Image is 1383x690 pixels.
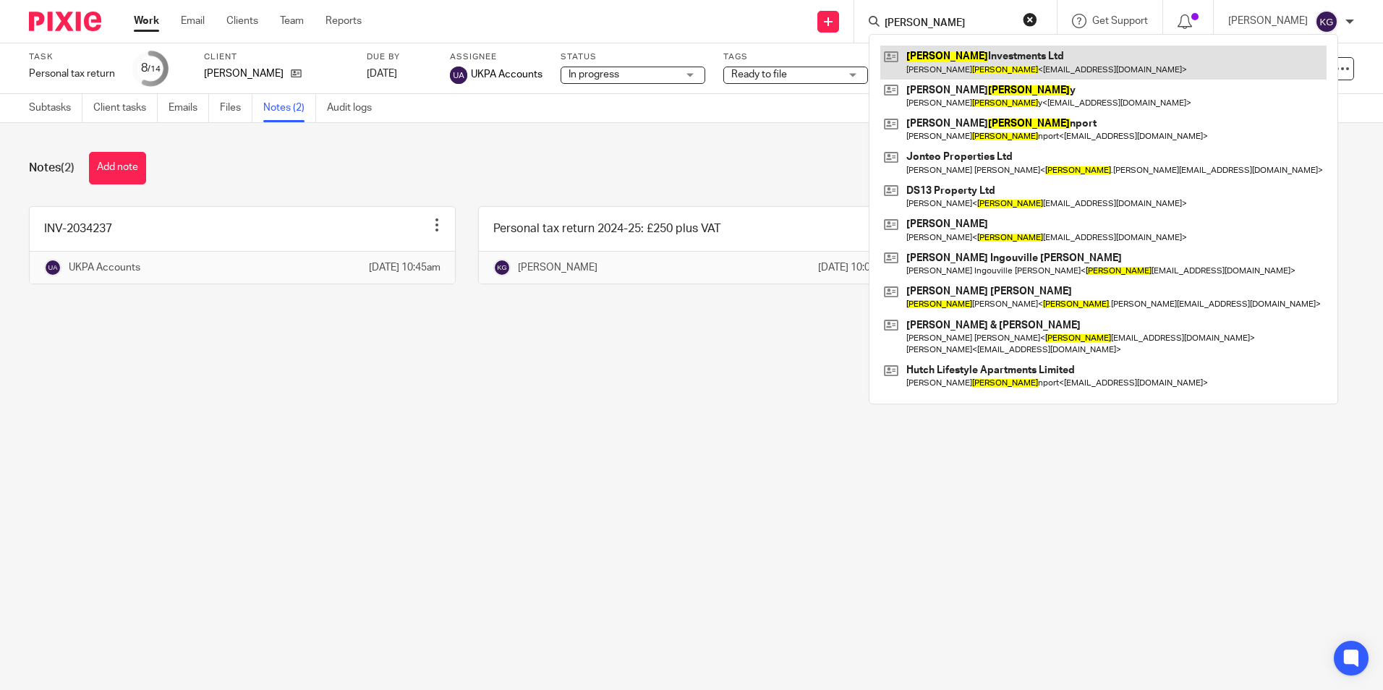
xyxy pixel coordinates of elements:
a: Subtasks [29,94,82,122]
span: In progress [569,69,619,80]
button: Clear [1023,12,1037,27]
div: 8 [141,60,161,77]
p: UKPA Accounts [69,260,140,275]
a: Client tasks [93,94,158,122]
a: Work [134,14,159,28]
input: Search [883,17,1013,30]
button: Add note [89,152,146,184]
a: Notes (2) [263,94,316,122]
p: [PERSON_NAME] [1228,14,1308,28]
a: Audit logs [327,94,383,122]
small: /14 [148,65,161,73]
label: Task [29,51,115,63]
img: svg%3E [493,259,511,276]
label: Assignee [450,51,542,63]
label: Tags [723,51,868,63]
span: [DATE] [367,69,397,79]
p: [PERSON_NAME] [518,260,597,275]
a: Team [280,14,304,28]
span: Get Support [1092,16,1148,26]
span: Ready to file [731,69,787,80]
img: svg%3E [1315,10,1338,33]
a: Clients [226,14,258,28]
img: Pixie [29,12,101,31]
a: Files [220,94,252,122]
h1: Notes [29,161,75,176]
span: UKPA Accounts [471,67,542,82]
label: Due by [367,51,432,63]
a: Email [181,14,205,28]
label: Status [561,51,705,63]
img: svg%3E [44,259,61,276]
p: [DATE] 10:45am [369,260,441,275]
div: Personal tax return [29,67,115,81]
span: (2) [61,162,75,174]
img: svg%3E [450,67,467,84]
p: [PERSON_NAME] [204,67,284,81]
a: Reports [325,14,362,28]
label: Client [204,51,349,63]
p: [DATE] 10:08am [818,260,890,275]
a: Emails [169,94,209,122]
